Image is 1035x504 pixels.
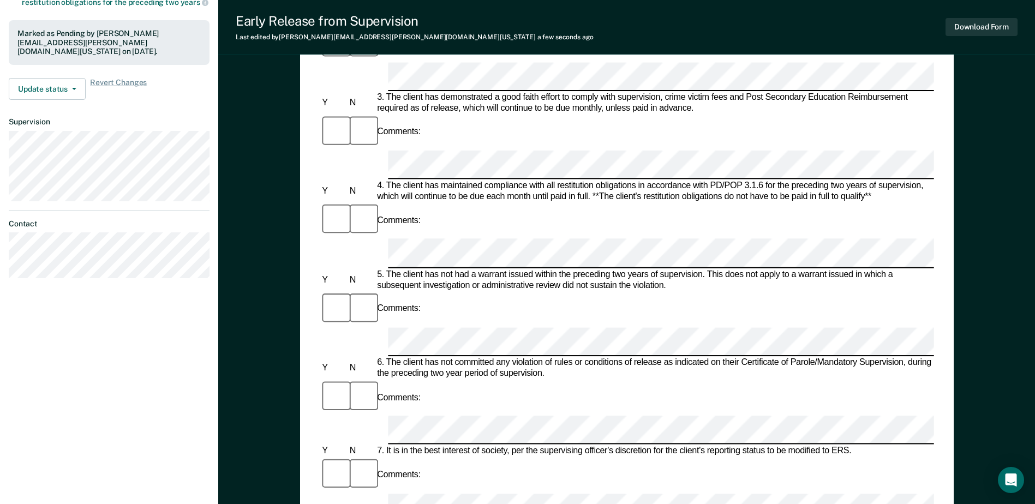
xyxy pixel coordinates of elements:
div: Comments: [375,304,423,315]
div: 5. The client has not had a warrant issued within the preceding two years of supervision. This do... [375,269,934,291]
div: Last edited by [PERSON_NAME][EMAIL_ADDRESS][PERSON_NAME][DOMAIN_NAME][US_STATE] [236,33,594,41]
div: Y [320,363,347,374]
div: Open Intercom Messenger [998,467,1024,493]
div: N [347,186,374,197]
div: N [347,98,374,109]
div: Y [320,98,347,109]
span: a few seconds ago [537,33,594,41]
div: Comments: [375,127,423,138]
div: 3. The client has demonstrated a good faith effort to comply with supervision, crime victim fees ... [375,92,934,114]
div: Marked as Pending by [PERSON_NAME][EMAIL_ADDRESS][PERSON_NAME][DOMAIN_NAME][US_STATE] on [DATE]. [17,29,201,56]
div: N [347,446,374,457]
dt: Contact [9,219,210,229]
dt: Supervision [9,117,210,127]
div: 6. The client has not committed any violation of rules or conditions of release as indicated on t... [375,357,934,379]
button: Download Form [946,18,1018,36]
button: Update status [9,78,86,100]
div: Y [320,186,347,197]
span: Revert Changes [90,78,147,100]
div: Y [320,446,347,457]
div: N [347,363,374,374]
div: Comments: [375,470,423,481]
div: N [347,274,374,285]
div: Early Release from Supervision [236,13,594,29]
div: 4. The client has maintained compliance with all restitution obligations in accordance with PD/PO... [375,181,934,202]
div: Comments: [375,392,423,403]
div: Comments: [375,215,423,226]
div: 7. It is in the best interest of society, per the supervising officer's discretion for the client... [375,446,934,457]
div: Y [320,274,347,285]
